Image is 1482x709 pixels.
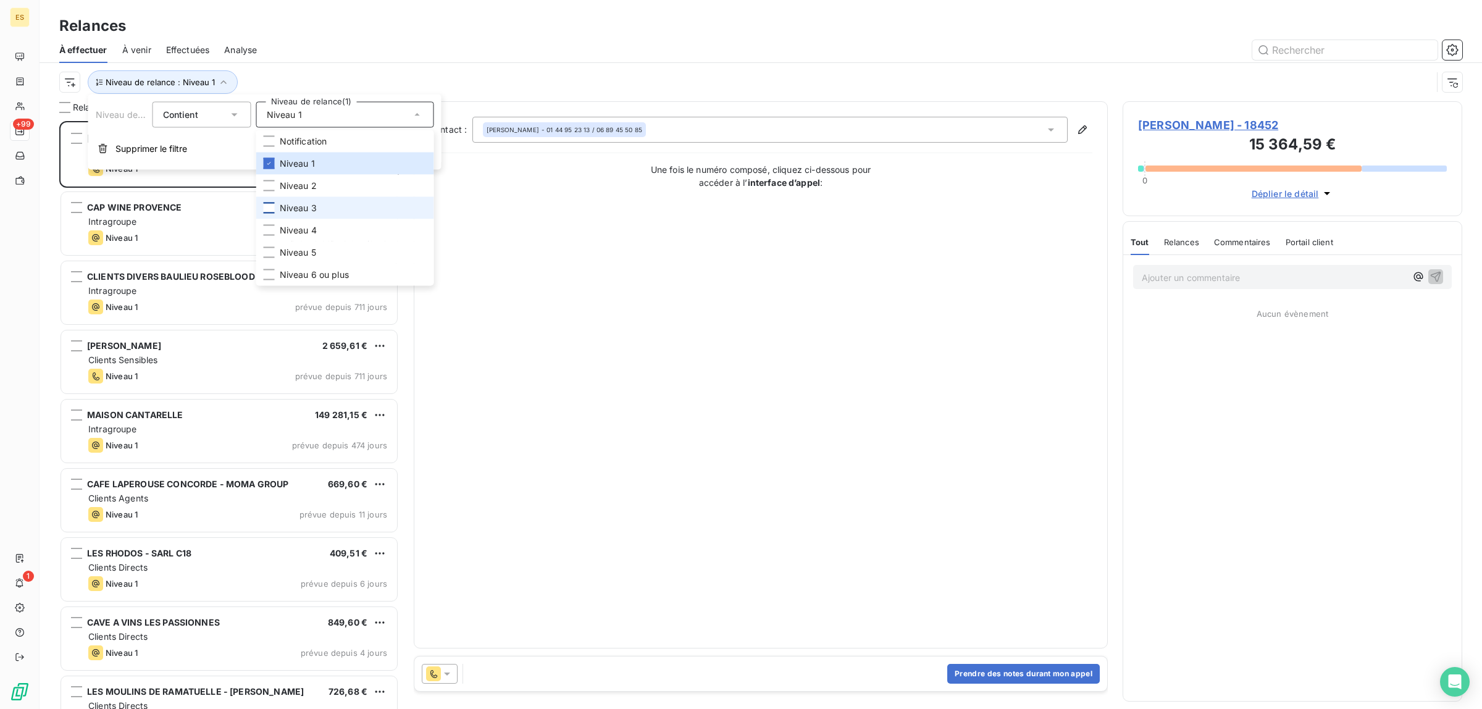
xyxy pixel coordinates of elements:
[88,631,148,642] span: Clients Directs
[87,133,161,143] span: [PERSON_NAME]
[96,109,171,120] span: Niveau de relance
[88,354,158,365] span: Clients Sensibles
[322,340,368,351] span: 2 659,61 €
[330,548,367,558] span: 409,51 €
[280,202,317,214] span: Niveau 3
[280,224,317,237] span: Niveau 4
[88,216,137,227] span: Intragroupe
[88,493,148,503] span: Clients Agents
[637,163,884,189] p: Une fois le numéro composé, cliquez ci-dessous pour accéder à l’ :
[88,285,137,296] span: Intragroupe
[88,135,442,162] button: Supprimer le filtre
[267,109,302,121] span: Niveau 1
[106,371,138,381] span: Niveau 1
[1142,175,1147,185] span: 0
[280,246,316,259] span: Niveau 5
[1138,133,1447,158] h3: 15 364,59 €
[1286,237,1333,247] span: Portail client
[88,424,137,434] span: Intragroupe
[106,648,138,658] span: Niveau 1
[106,510,138,519] span: Niveau 1
[328,479,367,489] span: 669,60 €
[748,177,821,188] strong: interface d’appel
[115,143,187,155] span: Supprimer le filtre
[487,125,539,134] span: [PERSON_NAME]
[87,479,288,489] span: CAFE LAPEROUSE CONCORDE - MOMA GROUP
[295,302,387,312] span: prévue depuis 711 jours
[1252,187,1319,200] span: Déplier le détail
[106,77,215,87] span: Niveau de relance : Niveau 1
[329,686,367,697] span: 726,68 €
[87,271,255,282] span: CLIENTS DIVERS BAULIEU ROSEBLOOD
[13,119,34,130] span: +99
[106,233,138,243] span: Niveau 1
[1164,237,1199,247] span: Relances
[292,440,387,450] span: prévue depuis 474 jours
[87,617,220,627] span: CAVE A VINS LES PASSIONNES
[487,125,642,134] div: - 01 44 95 23 13 / 06 89 45 50 85
[280,157,315,170] span: Niveau 1
[301,648,387,658] span: prévue depuis 4 jours
[73,101,110,114] span: Relances
[59,44,107,56] span: À effectuer
[280,180,317,192] span: Niveau 2
[23,571,34,582] span: 1
[106,302,138,312] span: Niveau 1
[280,135,327,148] span: Notification
[87,202,182,212] span: CAP WINE PROVENCE
[301,579,387,589] span: prévue depuis 6 jours
[87,340,161,351] span: [PERSON_NAME]
[59,121,399,709] div: grid
[280,269,349,281] span: Niveau 6 ou plus
[10,682,30,702] img: Logo LeanPay
[299,510,387,519] span: prévue depuis 11 jours
[328,617,367,627] span: 849,60 €
[106,579,138,589] span: Niveau 1
[10,7,30,27] div: ES
[1440,667,1470,697] div: Open Intercom Messenger
[1138,117,1447,133] span: [PERSON_NAME] - 18452
[106,440,138,450] span: Niveau 1
[1131,237,1149,247] span: Tout
[429,124,472,136] label: Contact :
[1257,309,1328,319] span: Aucun évènement
[295,371,387,381] span: prévue depuis 711 jours
[224,44,257,56] span: Analyse
[122,44,151,56] span: À venir
[88,70,238,94] button: Niveau de relance : Niveau 1
[88,562,148,573] span: Clients Directs
[947,664,1100,684] button: Prendre des notes durant mon appel
[163,109,198,119] span: Contient
[1252,40,1438,60] input: Rechercher
[59,15,126,37] h3: Relances
[315,409,367,420] span: 149 281,15 €
[166,44,210,56] span: Effectuées
[87,686,304,697] span: LES MOULINS DE RAMATUELLE - [PERSON_NAME]
[87,548,191,558] span: LES RHODOS - SARL C18
[1214,237,1271,247] span: Commentaires
[87,409,183,420] span: MAISON CANTARELLE
[1248,187,1338,201] button: Déplier le détail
